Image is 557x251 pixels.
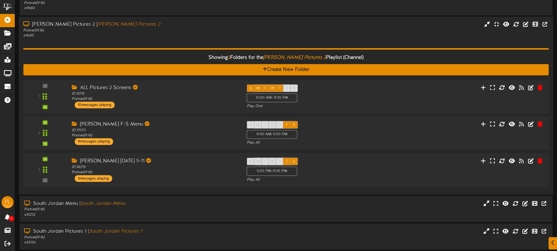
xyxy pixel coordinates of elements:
[75,138,113,145] div: 9 messages playing
[256,86,260,91] span: M
[72,84,238,91] div: ALL Pictures 2 Screens
[23,33,237,38] div: # 9685
[23,28,237,33] div: Portrait ( 9:16 )
[293,86,295,91] span: S
[256,160,260,164] span: M
[256,123,260,127] span: M
[24,207,237,212] div: Portrait ( 9:16 )
[247,141,369,146] div: Play All
[286,160,288,164] span: F
[2,196,14,208] div: PL
[264,160,266,164] span: T
[24,240,237,245] div: # 10253
[270,160,275,164] span: W
[80,201,125,206] i: South Jordan Menu
[263,55,326,60] i: [PERSON_NAME] Pictures 2
[75,102,115,108] div: 10 messages playing
[24,1,237,6] div: Portrait ( 9:16 )
[24,200,237,207] div: South Jordan Menu |
[279,160,281,164] span: T
[293,123,295,127] span: S
[75,175,112,182] div: 1 messages playing
[250,86,252,91] span: S
[24,228,237,235] div: South Jordan Pictures 1 |
[264,86,266,91] span: T
[270,86,275,91] span: W
[23,21,237,28] div: [PERSON_NAME] Pictures 2 |
[279,123,281,127] span: T
[228,55,230,60] span: 3
[247,167,297,176] div: 5:00 PM - 11:30 PM
[72,165,238,175] div: ID: 18278 Portrait ( 9:16 )
[24,235,237,240] div: Portrait ( 9:16 )
[72,91,238,101] div: ID: 15715 Portrait ( 9:16 )
[250,160,252,164] span: S
[286,86,288,91] span: F
[72,128,238,138] div: ID: 17073 Portrait ( 9:16 )
[89,229,142,234] i: South Jordan Pictures 1
[279,86,281,91] span: T
[247,130,297,139] div: 8:00 AM - 5:00 PM
[72,121,238,128] div: [PERSON_NAME] F-S Menu
[72,158,238,165] div: [PERSON_NAME] [DATE] 5-11
[23,64,549,75] button: Create New Folder
[97,22,160,27] i: [PERSON_NAME] Pictures 2
[247,177,369,182] div: Play All
[264,123,266,127] span: T
[24,212,237,218] div: # 10252
[9,216,14,221] span: 0
[270,123,275,127] span: W
[286,123,288,127] span: F
[250,123,252,127] span: S
[24,6,237,11] div: # 9684
[247,94,297,102] div: 12:00 AM - 11:30 PM
[293,160,295,164] span: S
[247,104,369,109] div: Play One
[19,51,553,64] div: Showing Folders for the Playlist (Channel)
